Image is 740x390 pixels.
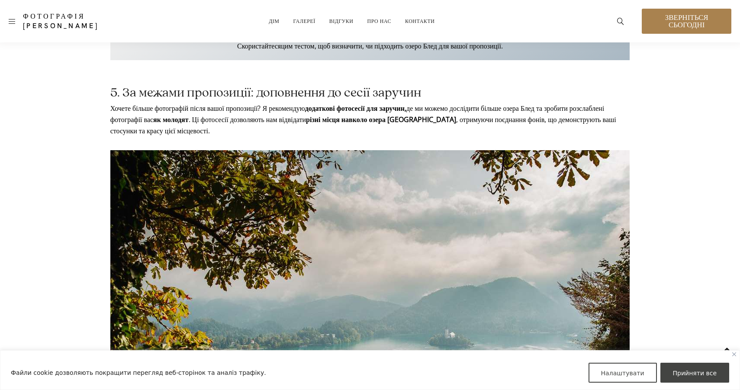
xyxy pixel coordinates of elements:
font: Фотографія [PERSON_NAME] [23,12,99,30]
a: Дім [269,13,279,30]
a: значок-лупи-34 [613,13,628,29]
font: різні місця навколо озера [GEOGRAPHIC_DATA] [306,115,456,124]
font: , отримуючи поєднання фонів, що демонструють ваші стосунки та красу цієї місцевості. [110,115,616,135]
font: Прийняти все [673,370,717,377]
font: додаткові фотосесії для заручин, [305,103,406,113]
font: Налаштувати [601,370,644,377]
a: Про нас [367,13,391,30]
button: Налаштувати [589,363,657,383]
button: Прийняти все [660,363,729,383]
font: Відгуки [329,18,354,25]
a: Галереї [293,13,315,30]
font: . Ці фотосесії дозволяють нам відвідати [189,115,306,124]
font: Скористайтеся [237,41,281,51]
font: Дім [269,18,279,25]
font: Файли cookie дозволяють покращити перегляд веб-сторінок та аналіз трафіку. [11,369,266,376]
img: Закрити [732,352,736,356]
a: Контакти [405,13,434,30]
font: як молодят [153,115,188,124]
font: Про нас [367,18,391,25]
font: , щоб визначити, чи підходить озеро Блед для вашої пропозиції. [315,41,503,51]
a: цим тестом [281,41,314,51]
font: Контакти [405,18,434,25]
a: Відгуки [329,13,354,30]
a: Фотографія [PERSON_NAME] [23,12,146,31]
a: Зверніться сьогодні [642,9,731,34]
font: де ми можемо дослідити більше озера Блед та зробити розслаблені фотографії вас [110,103,604,124]
font: Хочете більше фотографій після вашої пропозиції? Я рекомендую [110,103,305,113]
font: Галереї [293,18,315,25]
font: 5. За межами пропозиції: доповнення до сесії заручин [110,87,421,100]
font: Зверніться сьогодні [665,13,708,29]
